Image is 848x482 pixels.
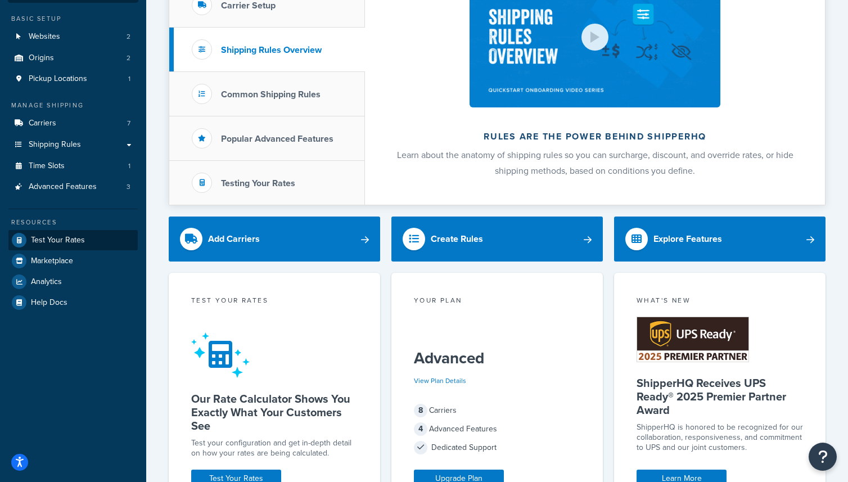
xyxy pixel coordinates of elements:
[8,113,138,134] a: Carriers7
[637,422,803,453] p: ShipperHQ is honored to be recognized for our collaboration, responsiveness, and commitment to UP...
[8,26,138,47] li: Websites
[127,182,130,192] span: 3
[653,231,722,247] div: Explore Features
[127,119,130,128] span: 7
[221,89,321,100] h3: Common Shipping Rules
[414,421,580,437] div: Advanced Features
[614,217,826,262] a: Explore Features
[221,178,295,188] h3: Testing Your Rates
[414,403,580,418] div: Carriers
[29,182,97,192] span: Advanced Features
[221,45,322,55] h3: Shipping Rules Overview
[414,440,580,456] div: Dedicated Support
[31,298,67,308] span: Help Docs
[397,148,793,177] span: Learn about the anatomy of shipping rules so you can surcharge, discount, and override rates, or ...
[414,422,427,436] span: 4
[8,218,138,227] div: Resources
[191,295,358,308] div: Test your rates
[221,1,276,11] h3: Carrier Setup
[191,392,358,433] h5: Our Rate Calculator Shows You Exactly What Your Customers See
[414,376,466,386] a: View Plan Details
[8,113,138,134] li: Carriers
[414,295,580,308] div: Your Plan
[221,134,333,144] h3: Popular Advanced Features
[127,53,130,63] span: 2
[395,132,795,142] h2: Rules are the power behind ShipperHQ
[8,272,138,292] a: Analytics
[31,277,62,287] span: Analytics
[29,32,60,42] span: Websites
[637,295,803,308] div: What's New
[29,74,87,84] span: Pickup Locations
[8,177,138,197] li: Advanced Features
[208,231,260,247] div: Add Carriers
[809,443,837,471] button: Open Resource Center
[29,53,54,63] span: Origins
[127,32,130,42] span: 2
[8,251,138,271] a: Marketplace
[8,101,138,110] div: Manage Shipping
[431,231,483,247] div: Create Rules
[8,134,138,155] a: Shipping Rules
[8,69,138,89] li: Pickup Locations
[29,119,56,128] span: Carriers
[637,376,803,417] h5: ShipperHQ Receives UPS Ready® 2025 Premier Partner Award
[128,74,130,84] span: 1
[8,177,138,197] a: Advanced Features3
[8,156,138,177] a: Time Slots1
[169,217,380,262] a: Add Carriers
[8,230,138,250] a: Test Your Rates
[31,256,73,266] span: Marketplace
[414,404,427,417] span: 8
[8,14,138,24] div: Basic Setup
[191,438,358,458] div: Test your configuration and get in-depth detail on how your rates are being calculated.
[8,156,138,177] li: Time Slots
[8,69,138,89] a: Pickup Locations1
[8,48,138,69] li: Origins
[31,236,85,245] span: Test Your Rates
[391,217,603,262] a: Create Rules
[8,292,138,313] a: Help Docs
[29,161,65,171] span: Time Slots
[414,349,580,367] h5: Advanced
[8,48,138,69] a: Origins2
[128,161,130,171] span: 1
[29,140,81,150] span: Shipping Rules
[8,26,138,47] a: Websites2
